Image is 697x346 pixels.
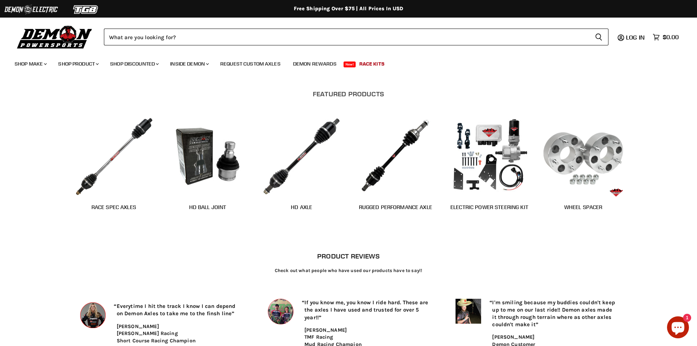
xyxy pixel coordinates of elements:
input: Search [104,29,589,45]
img: TGB Logo 2 [59,3,113,16]
a: Race Kits [354,56,390,71]
p: Check out what people who have used our products have to say!! [275,267,422,274]
img: Demon X-Treme Axle [71,113,157,200]
a: Electric Power Steering Kit [450,204,528,211]
ul: Main menu [9,53,677,71]
a: HD Axle [291,204,312,211]
a: Request Custom Axles [215,56,286,71]
a: Log in [623,34,649,41]
a: Inside Demon [165,56,213,71]
span: Race Spec Axles [91,204,136,211]
img: Wheel Spacer [540,113,627,200]
p: Short Course Racing Champion [117,337,241,345]
inbox-online-store-chat: Shopify online store chat [665,316,691,340]
p: [PERSON_NAME] [492,334,617,341]
div: Free Shipping Over $75 | All Prices In USD [56,5,641,12]
p: TMF Racing [304,334,429,341]
img: Rugged Performance Axle [352,113,439,200]
a: Shop Product [53,56,103,71]
p: [PERSON_NAME] [117,323,241,330]
span: Electric Power Steering Kit [450,204,528,211]
a: Wheel Spacer [564,204,603,211]
p: Everytime I hit the track I know I can depend on Demon Axles to take me to the finsh line [117,302,241,317]
span: Rugged Performance Axle [359,204,432,211]
h2: Product Reviews [317,252,380,260]
p: [PERSON_NAME] Racing [117,330,241,337]
span: Log in [626,34,645,41]
span: New! [344,62,356,67]
span: $0.00 [663,34,679,41]
img: Electric Power Steering Kit [446,113,533,200]
p: [PERSON_NAME] [304,327,429,334]
form: Product [104,29,608,45]
a: HD Ball Joint [189,204,226,211]
img: Demon Powersports [15,24,95,50]
a: Demon Rewards [288,56,342,71]
span: Wheel Spacer [564,204,603,211]
img: HD Ball Joint [164,113,251,200]
button: Search [589,29,608,45]
a: Race Spec Axles [91,204,136,211]
h2: FEATURED PRODUCTS [73,90,624,98]
span: HD Ball Joint [189,204,226,211]
a: $0.00 [649,32,682,42]
a: Rugged Performance Axle [359,204,432,211]
p: I'm smiling because my buddies couldn't keep up to me on our last ride!! Demon axles made it thro... [492,299,617,328]
img: HD Axle [258,113,345,200]
span: HD Axle [291,204,312,211]
img: Demon Electric Logo 2 [4,3,59,16]
a: Shop Make [9,56,51,71]
p: If you know me, you know I ride hard. These are the axles I have used and trusted for over 5 year!! [304,299,429,321]
a: Shop Discounted [105,56,163,71]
